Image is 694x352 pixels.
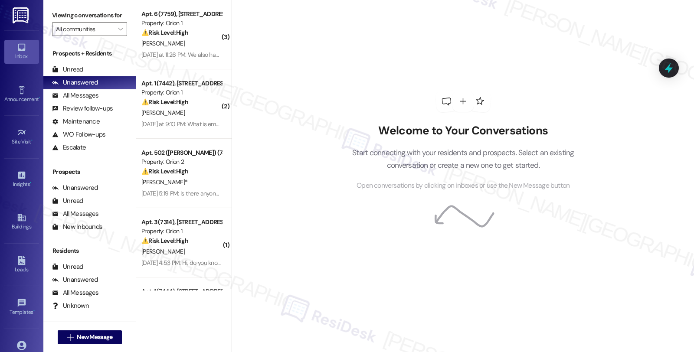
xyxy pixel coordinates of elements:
[141,88,222,97] div: Property: Orion 1
[43,49,136,58] div: Prospects + Residents
[4,253,39,277] a: Leads
[43,246,136,255] div: Residents
[141,259,405,267] div: [DATE] 4:53 PM: Hi, do you know when maintenance will take care of the issues with the water and ...
[43,167,136,176] div: Prospects
[141,248,185,255] span: [PERSON_NAME]
[77,332,112,342] span: New Message
[52,183,98,192] div: Unanswered
[4,168,39,191] a: Insights •
[141,287,222,296] div: Apt. 1 (7444), [STREET_ADDRESS]
[339,124,587,138] h2: Welcome to Your Conversations
[31,137,33,143] span: •
[52,301,89,310] div: Unknown
[4,40,39,63] a: Inbox
[52,262,83,271] div: Unread
[4,125,39,149] a: Site Visit •
[118,26,123,33] i: 
[30,180,31,186] span: •
[141,39,185,47] span: [PERSON_NAME]
[52,222,102,231] div: New Inbounds
[141,178,187,186] span: [PERSON_NAME]*
[52,275,98,284] div: Unanswered
[52,78,98,87] div: Unanswered
[52,143,86,152] div: Escalate
[141,51,530,59] div: [DATE] at 11:26 PM: We also have another package from USPS that was supposed to come in, but it's...
[52,130,105,139] div: WO Follow-ups
[141,167,188,175] strong: ⚠️ Risk Level: High
[141,120,258,128] div: [DATE] at 9:10 PM: What is emergency number
[56,22,113,36] input: All communities
[357,180,570,191] span: Open conversations by clicking on inboxes or use the New Message button
[141,109,185,117] span: [PERSON_NAME]
[52,9,127,22] label: Viewing conversations for
[141,19,222,28] div: Property: Orion 1
[52,91,98,100] div: All Messages
[141,227,222,236] div: Property: Orion 1
[52,288,98,297] div: All Messages
[58,330,122,344] button: New Message
[141,79,222,88] div: Apt. 1 (7442), [STREET_ADDRESS]
[141,98,188,106] strong: ⚠️ Risk Level: High
[141,10,222,19] div: Apt. 6 (7759), [STREET_ADDRESS]
[4,296,39,319] a: Templates •
[141,29,188,36] strong: ⚠️ Risk Level: High
[141,237,188,244] strong: ⚠️ Risk Level: High
[52,117,100,126] div: Maintenance
[52,104,113,113] div: Review follow-ups
[141,157,222,166] div: Property: Orion 2
[339,147,587,171] p: Start connecting with your residents and prospects. Select an existing conversation or create a n...
[67,334,73,341] i: 
[52,65,83,74] div: Unread
[141,148,222,157] div: Apt. 502 ([PERSON_NAME]) (7467), [STREET_ADDRESS][PERSON_NAME]
[33,308,35,314] span: •
[13,7,30,23] img: ResiDesk Logo
[52,209,98,218] div: All Messages
[39,95,40,101] span: •
[52,196,83,205] div: Unread
[141,218,222,227] div: Apt. 3 (7314), [STREET_ADDRESS]
[4,210,39,234] a: Buildings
